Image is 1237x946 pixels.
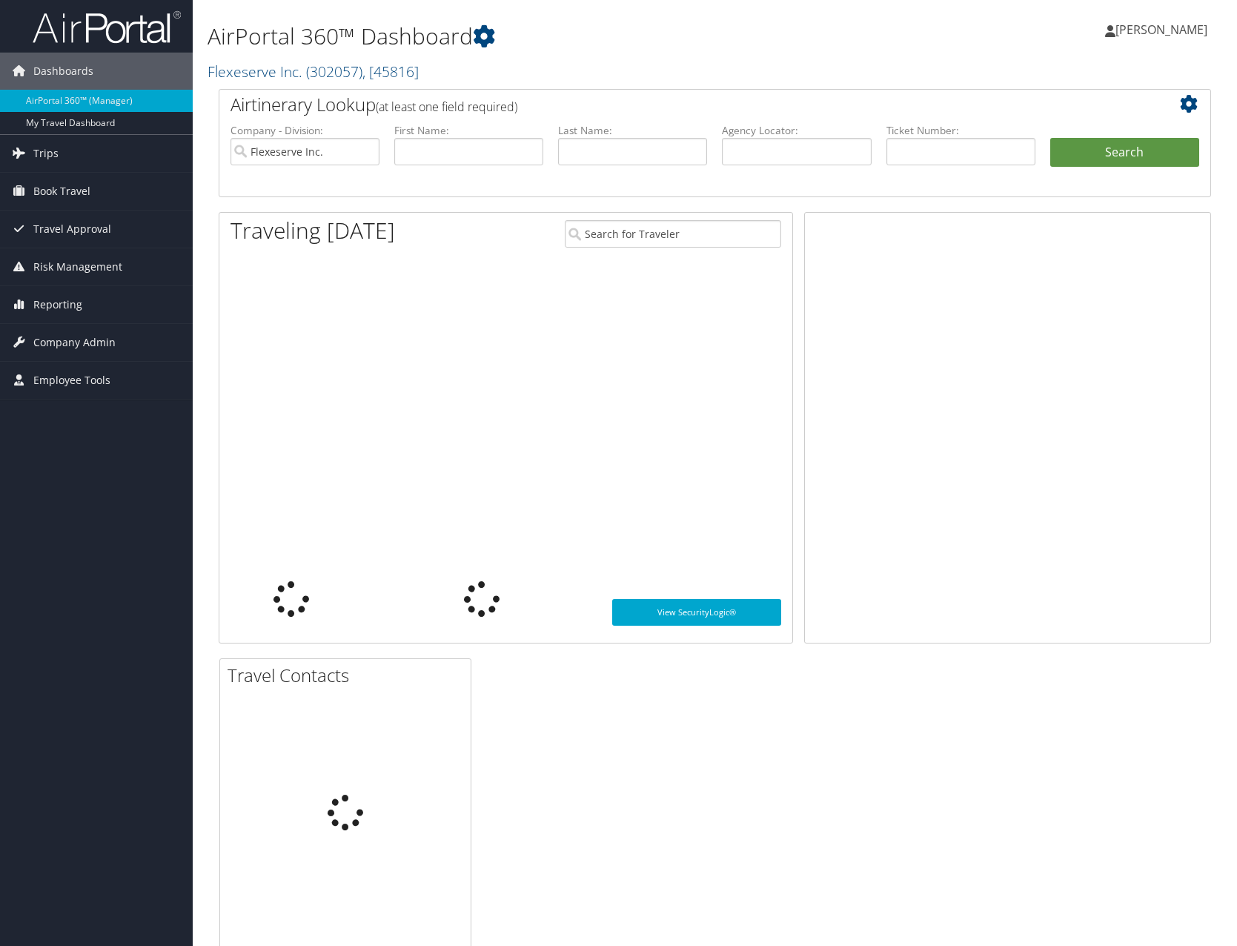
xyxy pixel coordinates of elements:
input: Search for Traveler [565,220,781,248]
span: (at least one field required) [376,99,517,115]
img: airportal-logo.png [33,10,181,44]
span: Risk Management [33,248,122,285]
span: ( 302057 ) [306,62,362,82]
span: Trips [33,135,59,172]
h2: Travel Contacts [228,663,471,688]
label: Agency Locator: [722,123,871,138]
a: [PERSON_NAME] [1105,7,1222,52]
label: Ticket Number: [886,123,1035,138]
span: [PERSON_NAME] [1115,21,1207,38]
span: Employee Tools [33,362,110,399]
label: Company - Division: [231,123,379,138]
span: Reporting [33,286,82,323]
label: First Name: [394,123,543,138]
label: Last Name: [558,123,707,138]
h2: Airtinerary Lookup [231,92,1117,117]
h1: AirPortal 360™ Dashboard [208,21,884,52]
span: Company Admin [33,324,116,361]
span: Dashboards [33,53,93,90]
h1: Traveling [DATE] [231,215,395,246]
a: View SecurityLogic® [612,599,781,626]
button: Search [1050,138,1199,168]
span: , [ 45816 ] [362,62,419,82]
span: Travel Approval [33,211,111,248]
span: Book Travel [33,173,90,210]
a: Flexeserve Inc. [208,62,419,82]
